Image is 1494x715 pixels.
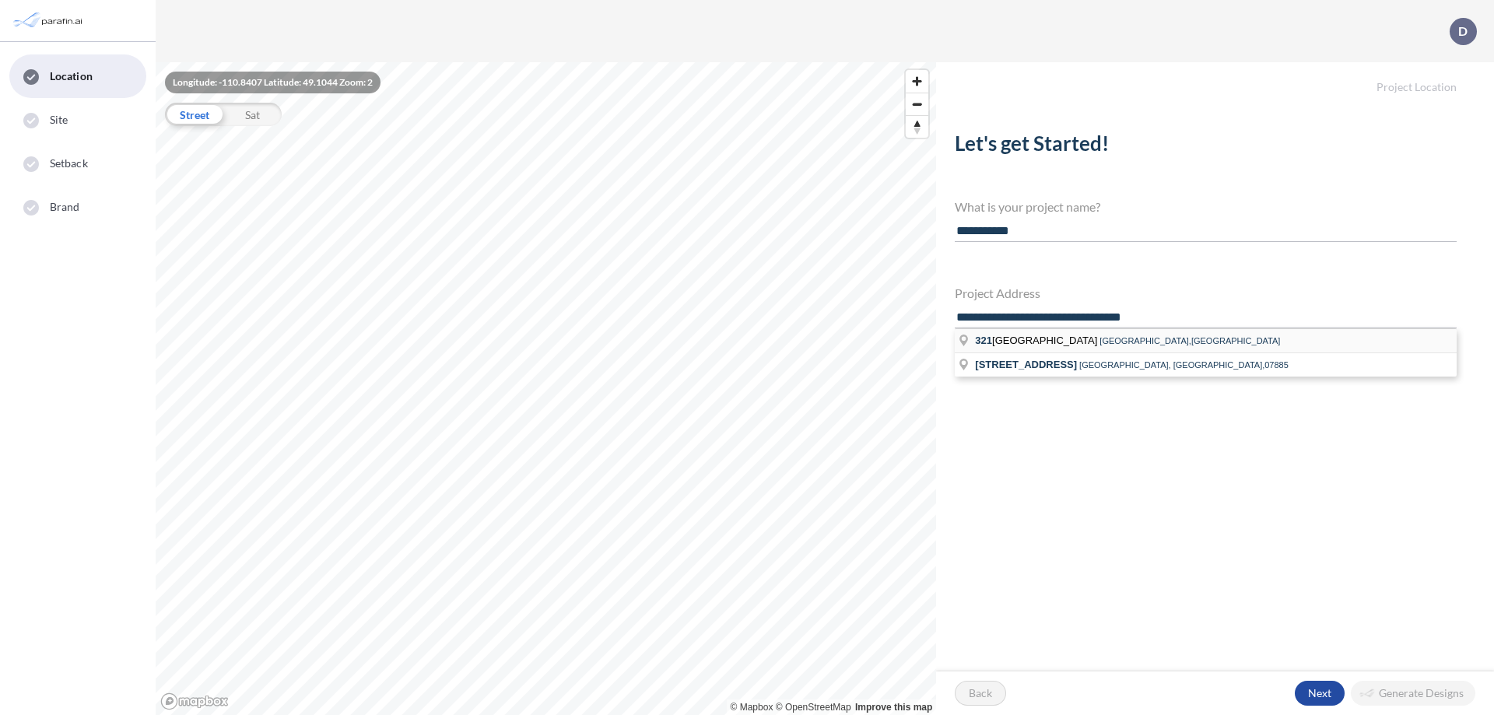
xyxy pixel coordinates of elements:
a: OpenStreetMap [776,702,851,713]
button: Zoom in [906,70,928,93]
div: Longitude: -110.8407 Latitude: 49.1044 Zoom: 2 [165,72,381,93]
span: [GEOGRAPHIC_DATA],[GEOGRAPHIC_DATA] [1099,336,1280,345]
span: Reset bearing to north [906,116,928,138]
span: Brand [50,199,80,215]
h4: Project Address [955,286,1457,300]
p: Next [1308,685,1331,701]
button: Reset bearing to north [906,115,928,138]
h4: What is your project name? [955,199,1457,214]
span: Location [50,68,93,84]
span: Setback [50,156,88,171]
a: Mapbox homepage [160,692,229,710]
span: 321 [975,335,992,346]
canvas: Map [156,62,936,715]
span: Site [50,112,68,128]
span: [GEOGRAPHIC_DATA], [GEOGRAPHIC_DATA],07885 [1079,360,1289,370]
h2: Let's get Started! [955,131,1457,162]
h5: Project Location [936,62,1494,94]
p: D [1458,24,1468,38]
span: [GEOGRAPHIC_DATA] [975,335,1099,346]
div: Street [165,103,223,126]
div: Sat [223,103,282,126]
button: Zoom out [906,93,928,115]
a: Improve this map [855,702,932,713]
span: [STREET_ADDRESS] [975,359,1077,370]
img: Parafin [12,6,87,35]
button: Next [1295,681,1345,706]
a: Mapbox [731,702,773,713]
